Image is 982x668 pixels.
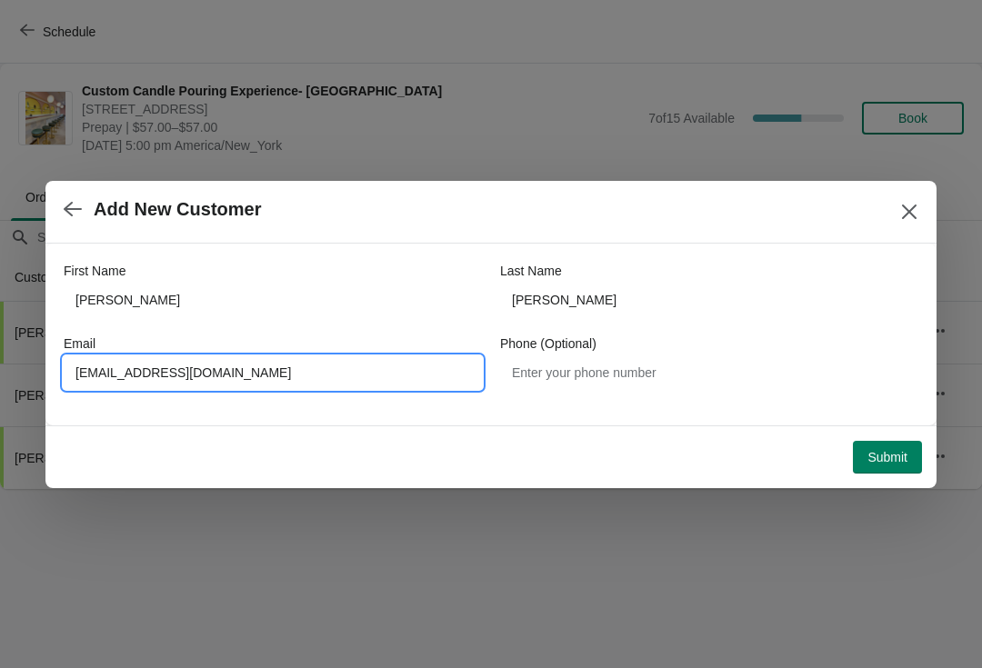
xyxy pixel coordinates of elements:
[853,441,922,474] button: Submit
[500,356,918,389] input: Enter your phone number
[500,262,562,280] label: Last Name
[64,334,95,353] label: Email
[500,284,918,316] input: Smith
[867,450,907,464] span: Submit
[64,284,482,316] input: John
[893,195,926,228] button: Close
[64,262,125,280] label: First Name
[500,334,596,353] label: Phone (Optional)
[94,199,261,220] h2: Add New Customer
[64,356,482,389] input: Enter your email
